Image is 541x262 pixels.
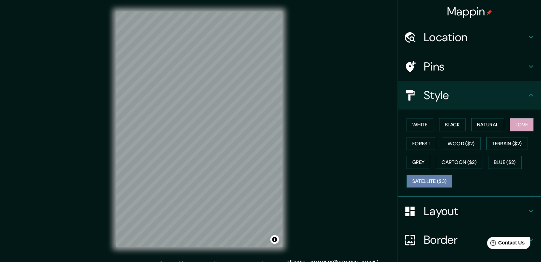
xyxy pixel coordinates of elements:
[407,175,452,188] button: Satellite ($3)
[398,81,541,110] div: Style
[447,4,492,19] h4: Mappin
[477,234,533,254] iframe: Help widget launcher
[510,118,533,131] button: Love
[407,118,433,131] button: White
[398,225,541,254] div: Border
[424,88,527,102] h4: Style
[424,30,527,44] h4: Location
[486,137,528,150] button: Terrain ($2)
[442,137,481,150] button: Wood ($2)
[398,23,541,52] div: Location
[424,204,527,218] h4: Layout
[486,10,492,15] img: pin-icon.png
[471,118,504,131] button: Natural
[270,235,279,244] button: Toggle attribution
[424,59,527,74] h4: Pins
[407,137,436,150] button: Forest
[116,11,282,247] canvas: Map
[398,52,541,81] div: Pins
[439,118,466,131] button: Black
[407,156,430,169] button: Grey
[436,156,482,169] button: Cartoon ($2)
[488,156,522,169] button: Blue ($2)
[424,233,527,247] h4: Border
[398,197,541,225] div: Layout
